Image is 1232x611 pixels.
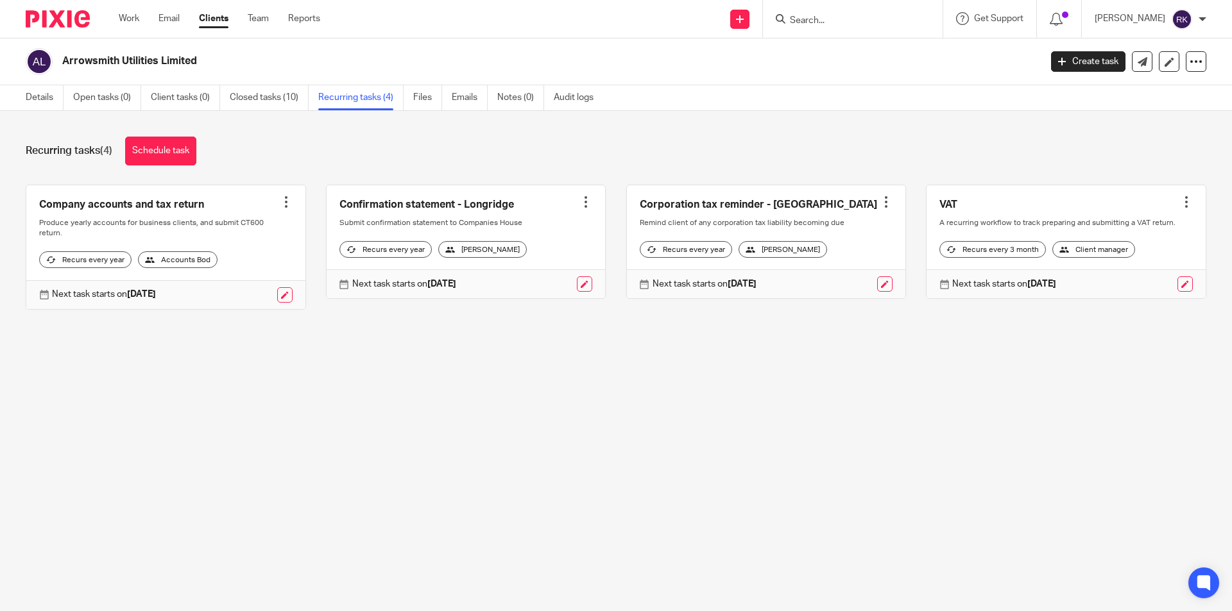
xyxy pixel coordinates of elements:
[52,288,156,301] p: Next task starts on
[248,12,269,25] a: Team
[728,280,757,289] strong: [DATE]
[427,280,456,289] strong: [DATE]
[39,251,132,268] div: Recurs every year
[26,85,64,110] a: Details
[1027,280,1056,289] strong: [DATE]
[497,85,544,110] a: Notes (0)
[73,85,141,110] a: Open tasks (0)
[119,12,139,25] a: Work
[939,241,1046,258] div: Recurs every 3 month
[789,15,904,27] input: Search
[1172,9,1192,29] img: svg%3E
[554,85,603,110] a: Audit logs
[62,54,838,68] h2: Arrowsmith Utilities Limited
[318,85,404,110] a: Recurring tasks (4)
[1051,51,1125,72] a: Create task
[452,85,488,110] a: Emails
[288,12,320,25] a: Reports
[352,278,456,290] p: Next task starts on
[1095,12,1165,25] p: [PERSON_NAME]
[1052,241,1135,258] div: Client manager
[125,137,196,165] a: Schedule task
[26,48,53,75] img: svg%3E
[640,241,732,258] div: Recurs every year
[438,241,527,258] div: [PERSON_NAME]
[974,14,1023,23] span: Get Support
[26,10,90,28] img: Pixie
[413,85,442,110] a: Files
[138,251,218,268] div: Accounts Bod
[739,241,827,258] div: [PERSON_NAME]
[100,146,112,156] span: (4)
[158,12,180,25] a: Email
[199,12,228,25] a: Clients
[653,278,757,290] p: Next task starts on
[230,85,309,110] a: Closed tasks (10)
[26,144,112,158] h1: Recurring tasks
[339,241,432,258] div: Recurs every year
[952,278,1056,290] p: Next task starts on
[151,85,220,110] a: Client tasks (0)
[127,290,156,299] strong: [DATE]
